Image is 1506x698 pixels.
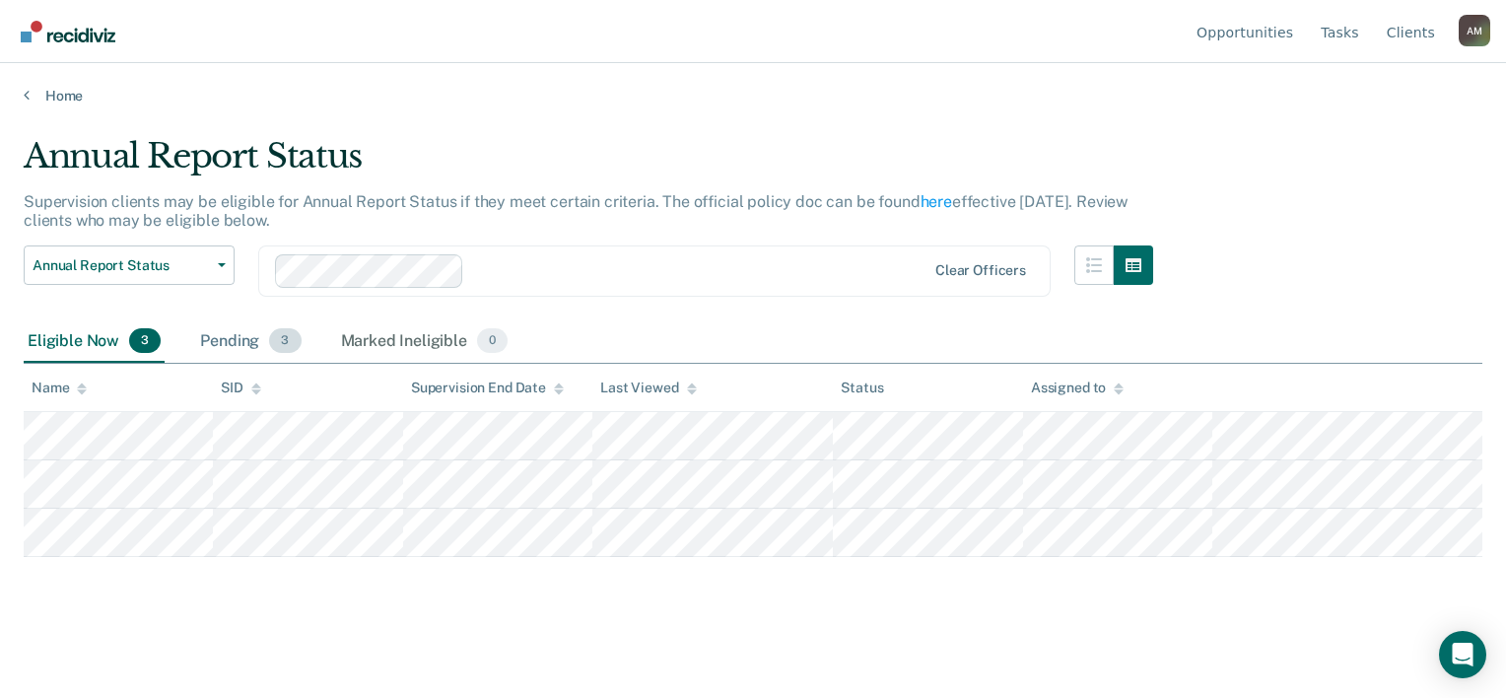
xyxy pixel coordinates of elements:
[33,257,210,274] span: Annual Report Status
[841,380,883,396] div: Status
[196,320,305,364] div: Pending3
[24,245,235,285] button: Annual Report Status
[24,136,1153,192] div: Annual Report Status
[269,328,301,354] span: 3
[221,380,261,396] div: SID
[411,380,564,396] div: Supervision End Date
[600,380,696,396] div: Last Viewed
[32,380,87,396] div: Name
[21,21,115,42] img: Recidiviz
[24,192,1128,230] p: Supervision clients may be eligible for Annual Report Status if they meet certain criteria. The o...
[1459,15,1490,46] button: Profile dropdown button
[24,320,165,364] div: Eligible Now3
[921,192,952,211] a: here
[477,328,508,354] span: 0
[1459,15,1490,46] div: A M
[337,320,513,364] div: Marked Ineligible0
[1439,631,1486,678] div: Open Intercom Messenger
[1031,380,1124,396] div: Assigned to
[935,262,1026,279] div: Clear officers
[24,87,1482,105] a: Home
[129,328,161,354] span: 3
